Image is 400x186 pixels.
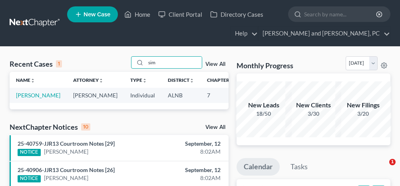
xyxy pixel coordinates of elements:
[206,7,267,22] a: Directory Cases
[158,140,221,148] div: September, 12
[154,7,206,22] a: Client Portal
[201,88,241,103] td: 7
[237,61,293,70] h3: Monthly Progress
[99,78,103,83] i: unfold_more
[81,123,90,131] div: 10
[231,26,258,41] a: Help
[18,149,41,156] div: NOTICE
[18,175,41,182] div: NOTICE
[67,88,124,103] td: [PERSON_NAME]
[205,61,225,67] a: View All
[236,101,292,110] div: New Leads
[120,7,154,22] a: Home
[73,77,103,83] a: Attorneyunfold_more
[16,77,35,83] a: Nameunfold_more
[205,125,225,130] a: View All
[84,12,110,18] span: New Case
[237,158,280,176] a: Calendar
[304,7,377,22] input: Search by name...
[124,88,161,103] td: Individual
[259,26,390,41] a: [PERSON_NAME] and [PERSON_NAME], PC
[10,59,62,69] div: Recent Cases
[158,148,221,156] div: 8:02AM
[56,60,62,67] div: 1
[146,57,202,68] input: Search by name...
[283,158,315,176] a: Tasks
[207,77,234,83] a: Chapterunfold_more
[44,174,88,182] a: [PERSON_NAME]
[158,174,221,182] div: 8:02AM
[18,140,115,147] a: 25-40759-JJR13 Courtroom Notes [29]
[30,78,35,83] i: unfold_more
[142,78,147,83] i: unfold_more
[44,148,88,156] a: [PERSON_NAME]
[389,159,396,165] span: 1
[18,166,115,173] a: 25-40906-JJR13 Courtroom Notes [26]
[285,110,341,118] div: 3/30
[335,110,391,118] div: 3/20
[161,88,201,103] td: ALNB
[130,77,147,83] a: Typeunfold_more
[373,159,392,178] iframe: Intercom live chat
[16,92,60,99] a: [PERSON_NAME]
[10,122,90,132] div: NextChapter Notices
[335,101,391,110] div: New Filings
[158,166,221,174] div: September, 12
[236,110,292,118] div: 18/50
[285,101,341,110] div: New Clients
[168,77,194,83] a: Districtunfold_more
[189,78,194,83] i: unfold_more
